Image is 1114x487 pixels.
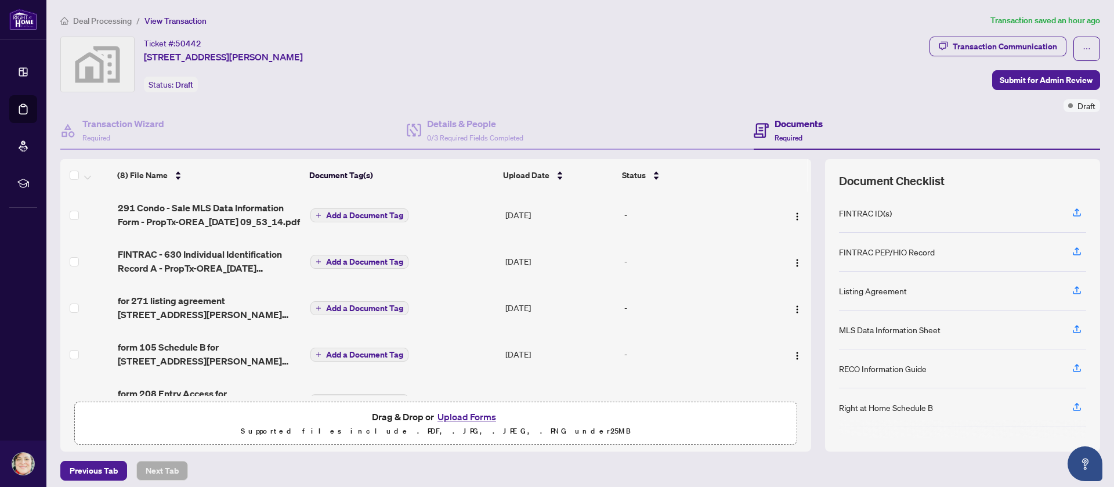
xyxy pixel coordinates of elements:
[501,377,620,424] td: [DATE]
[310,254,408,269] button: Add a Document Tag
[372,409,500,424] span: Drag & Drop or
[326,211,403,219] span: Add a Document Tag
[434,409,500,424] button: Upload Forms
[136,14,140,27] li: /
[82,134,110,142] span: Required
[310,301,408,316] button: Add a Document Tag
[788,345,806,363] button: Logo
[310,208,408,222] button: Add a Document Tag
[60,461,127,481] button: Previous Tab
[953,37,1057,56] div: Transaction Communication
[310,301,408,315] button: Add a Document Tag
[501,192,620,238] td: [DATE]
[622,169,646,182] span: Status
[990,14,1100,27] article: Transaction saved an hour ago
[310,348,408,362] button: Add a Document Tag
[144,16,207,26] span: View Transaction
[929,37,1066,56] button: Transaction Communication
[310,255,408,269] button: Add a Document Tag
[501,331,620,377] td: [DATE]
[70,461,118,480] span: Previous Tab
[60,17,68,25] span: home
[793,212,802,221] img: Logo
[316,352,321,358] span: plus
[503,169,549,182] span: Upload Date
[82,424,790,438] p: Supported files include .PDF, .JPG, .JPEG, .PNG under 25 MB
[316,305,321,311] span: plus
[775,117,823,131] h4: Documents
[839,362,927,375] div: RECO Information Guide
[12,453,34,475] img: Profile Icon
[839,401,933,414] div: Right at Home Schedule B
[1068,446,1102,481] button: Open asap
[9,9,37,30] img: logo
[118,201,302,229] span: 291 Condo - Sale MLS Data Information Form - PropTx-OREA_[DATE] 09_53_14.pdf
[61,37,134,92] img: svg%3e
[316,212,321,218] span: plus
[624,348,764,360] div: -
[839,173,945,189] span: Document Checklist
[501,238,620,284] td: [DATE]
[1083,45,1091,53] span: ellipsis
[144,37,201,50] div: Ticket #:
[136,461,188,481] button: Next Tab
[1000,71,1093,89] span: Submit for Admin Review
[113,159,305,192] th: (8) File Name
[118,247,302,275] span: FINTRAC - 630 Individual Identification Record A - PropTx-OREA_[DATE] 20_16_20.pdf
[73,16,132,26] span: Deal Processing
[144,77,198,92] div: Status:
[624,394,764,407] div: -
[617,159,766,192] th: Status
[788,298,806,317] button: Logo
[326,258,403,266] span: Add a Document Tag
[117,169,168,182] span: (8) File Name
[118,294,302,322] span: for 271 listing agreement [STREET_ADDRESS][PERSON_NAME] 411_2025-08-28 18_56_54.pdf
[144,50,303,64] span: [STREET_ADDRESS][PERSON_NAME]
[118,387,302,414] span: form 208 Entry Access for [STREET_ADDRESS][PERSON_NAME] 411_2025-08-28 18_58_59.pdf
[839,323,941,336] div: MLS Data Information Sheet
[788,391,806,410] button: Logo
[624,208,764,221] div: -
[1077,99,1095,112] span: Draft
[82,117,164,131] h4: Transaction Wizard
[175,38,201,49] span: 50442
[501,284,620,331] td: [DATE]
[326,351,403,359] span: Add a Document Tag
[316,259,321,265] span: plus
[788,205,806,224] button: Logo
[839,284,907,297] div: Listing Agreement
[624,301,764,314] div: -
[326,304,403,312] span: Add a Document Tag
[839,207,892,219] div: FINTRAC ID(s)
[310,347,408,362] button: Add a Document Tag
[175,80,193,90] span: Draft
[310,208,408,223] button: Add a Document Tag
[624,255,764,268] div: -
[775,134,802,142] span: Required
[793,351,802,360] img: Logo
[305,159,498,192] th: Document Tag(s)
[75,402,797,445] span: Drag & Drop orUpload FormsSupported files include .PDF, .JPG, .JPEG, .PNG under25MB
[118,340,302,368] span: form 105 Schedule B for [STREET_ADDRESS][PERSON_NAME] 411_2025-08-28 18_59_31.pdf
[793,258,802,268] img: Logo
[992,70,1100,90] button: Submit for Admin Review
[793,305,802,314] img: Logo
[788,252,806,270] button: Logo
[427,117,523,131] h4: Details & People
[498,159,617,192] th: Upload Date
[427,134,523,142] span: 0/3 Required Fields Completed
[839,246,935,258] div: FINTRAC PEP/HIO Record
